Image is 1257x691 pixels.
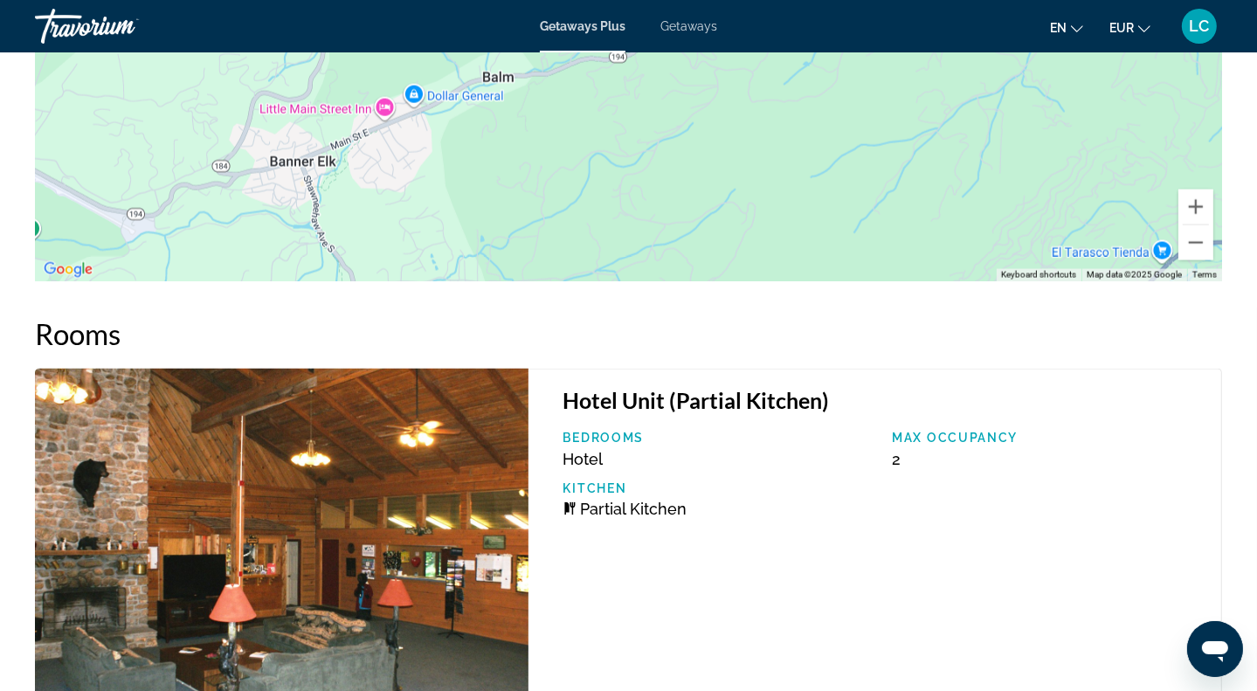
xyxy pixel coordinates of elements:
span: EUR [1109,21,1134,35]
a: Terms (opens in new tab) [1192,270,1217,280]
span: 2 [892,450,901,468]
a: Open this area in Google Maps (opens a new window) [39,259,97,281]
h2: Rooms [35,316,1222,351]
p: Kitchen [563,481,875,495]
button: Zoom out [1178,225,1213,260]
h3: Hotel Unit (Partial Kitchen) [563,387,1204,413]
a: Getaways [660,19,717,33]
button: Keyboard shortcuts [1001,269,1076,281]
span: Hotel [563,450,604,468]
p: Bedrooms [563,431,875,445]
img: Google [39,259,97,281]
span: en [1050,21,1067,35]
span: Partial Kitchen [581,500,687,518]
p: Max Occupancy [892,431,1204,445]
span: LC [1190,17,1210,35]
button: Zoom in [1178,190,1213,225]
a: Travorium [35,3,210,49]
button: Change currency [1109,15,1150,40]
a: Getaways Plus [540,19,625,33]
span: Map data ©2025 Google [1087,270,1182,280]
button: Change language [1050,15,1083,40]
button: User Menu [1177,8,1222,45]
iframe: Button to launch messaging window [1187,621,1243,677]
